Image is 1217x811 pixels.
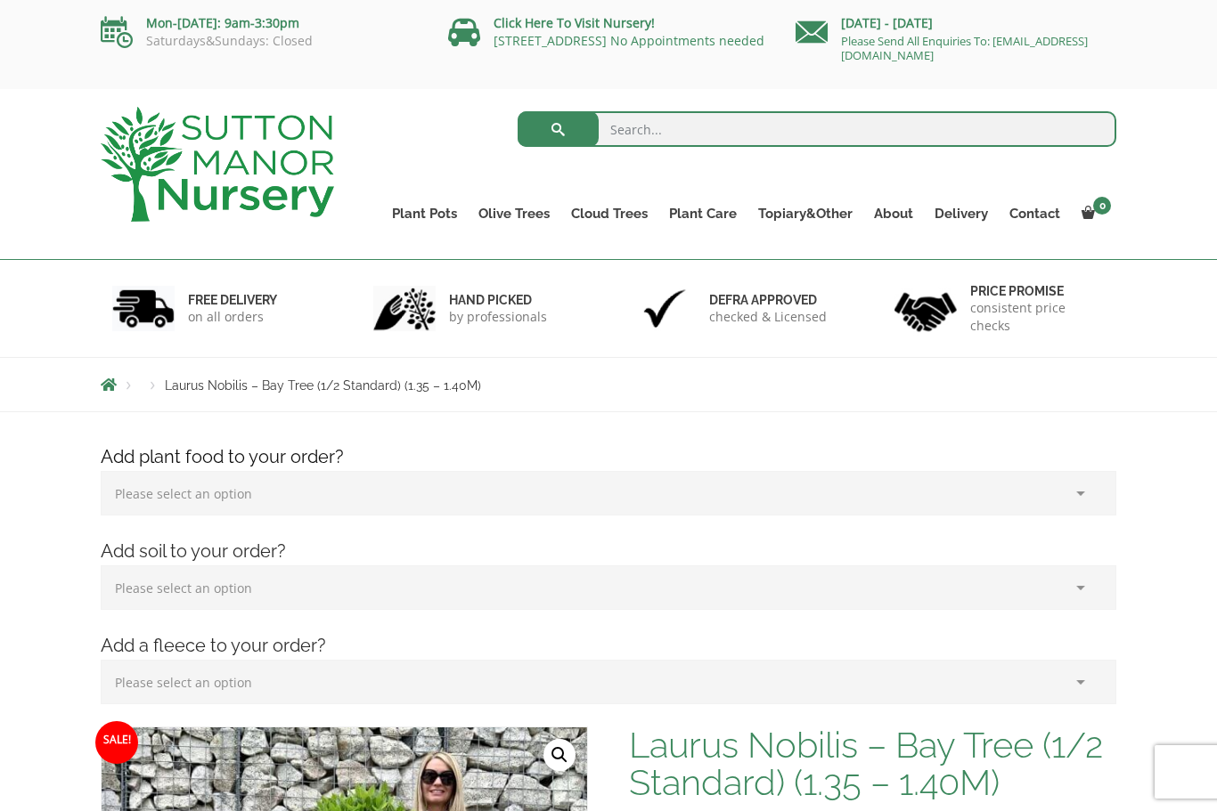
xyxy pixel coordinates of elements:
[1071,201,1116,226] a: 0
[494,32,764,49] a: [STREET_ADDRESS] No Appointments needed
[95,721,138,764] span: Sale!
[101,377,1116,392] nav: Breadcrumbs
[1093,197,1111,215] span: 0
[970,299,1106,335] p: consistent price checks
[101,107,334,222] img: logo
[373,286,436,331] img: 2.jpg
[796,12,1116,34] p: [DATE] - [DATE]
[449,308,547,326] p: by professionals
[468,201,560,226] a: Olive Trees
[543,739,576,771] a: View full-screen image gallery
[87,632,1130,660] h4: Add a fleece to your order?
[101,12,421,34] p: Mon-[DATE]: 9am-3:30pm
[709,292,827,308] h6: Defra approved
[494,14,655,31] a: Click Here To Visit Nursery!
[188,292,277,308] h6: FREE DELIVERY
[970,283,1106,299] h6: Price promise
[658,201,747,226] a: Plant Care
[841,33,1088,63] a: Please Send All Enquiries To: [EMAIL_ADDRESS][DOMAIN_NAME]
[381,201,468,226] a: Plant Pots
[924,201,999,226] a: Delivery
[188,308,277,326] p: on all orders
[87,538,1130,565] h4: Add soil to your order?
[87,443,1130,471] h4: Add plant food to your order?
[101,34,421,48] p: Saturdays&Sundays: Closed
[629,726,1116,801] h1: Laurus Nobilis – Bay Tree (1/2 Standard) (1.35 – 1.40M)
[518,111,1117,147] input: Search...
[633,286,696,331] img: 3.jpg
[747,201,863,226] a: Topiary&Other
[894,281,957,336] img: 4.jpg
[449,292,547,308] h6: hand picked
[709,308,827,326] p: checked & Licensed
[112,286,175,331] img: 1.jpg
[560,201,658,226] a: Cloud Trees
[165,378,481,393] span: Laurus Nobilis – Bay Tree (1/2 Standard) (1.35 – 1.40M)
[999,201,1071,226] a: Contact
[863,201,924,226] a: About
